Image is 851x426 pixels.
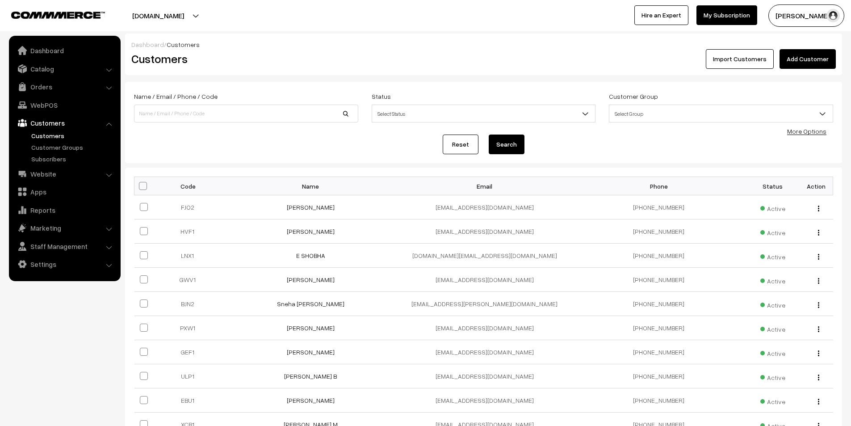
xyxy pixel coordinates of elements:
a: My Subscription [696,5,757,25]
td: [PHONE_NUMBER] [572,244,746,268]
a: Import Customers [706,49,774,69]
a: Dashboard [11,42,117,59]
button: [PERSON_NAME] C [768,4,844,27]
a: Staff Management [11,238,117,254]
th: Code [157,177,224,195]
a: Orders [11,79,117,95]
td: EBU1 [157,388,224,413]
td: [PHONE_NUMBER] [572,292,746,316]
span: Select Group [609,105,833,122]
label: Status [372,92,391,101]
img: COMMMERCE [11,12,105,18]
img: Menu [818,399,819,405]
a: Customer Groups [29,143,117,152]
span: Select Status [372,105,596,122]
a: [PERSON_NAME] [287,324,335,332]
td: FJO2 [157,195,224,219]
img: user [826,9,840,22]
img: Menu [818,326,819,332]
a: [PERSON_NAME] [287,203,335,211]
td: [EMAIL_ADDRESS][DOMAIN_NAME] [398,268,572,292]
a: Sneha [PERSON_NAME] [277,300,344,308]
a: [PERSON_NAME] B [284,372,337,380]
a: WebPOS [11,97,117,113]
span: Customers [167,41,200,48]
span: Active [760,346,785,358]
td: [PHONE_NUMBER] [572,268,746,292]
th: Action [800,177,833,195]
span: Active [760,298,785,310]
td: [EMAIL_ADDRESS][DOMAIN_NAME] [398,316,572,340]
span: Active [760,250,785,262]
span: Active [760,371,785,382]
img: Menu [818,278,819,284]
input: Name / Email / Phone / Code [134,105,358,122]
button: [DOMAIN_NAME] [101,4,215,27]
button: Search [489,135,524,154]
div: / [131,40,836,49]
th: Status [746,177,800,195]
a: Website [11,166,117,182]
td: [EMAIL_ADDRESS][DOMAIN_NAME] [398,219,572,244]
img: Menu [818,254,819,260]
td: [PHONE_NUMBER] [572,219,746,244]
td: [PHONE_NUMBER] [572,195,746,219]
a: Subscribers [29,154,117,164]
a: [PERSON_NAME] [287,348,335,356]
a: [PERSON_NAME] [287,276,335,283]
td: LNX1 [157,244,224,268]
a: [PERSON_NAME] [287,228,335,235]
label: Customer Group [609,92,658,101]
a: Reset [443,135,478,154]
th: Name [224,177,398,195]
th: Phone [572,177,746,195]
a: Customers [29,131,117,140]
span: Active [760,202,785,213]
a: Marketing [11,220,117,236]
td: ULP1 [157,364,224,388]
td: [EMAIL_ADDRESS][DOMAIN_NAME] [398,340,572,364]
a: Hire an Expert [634,5,688,25]
span: Active [760,322,785,334]
td: [PHONE_NUMBER] [572,364,746,388]
td: HVF1 [157,219,224,244]
a: [PERSON_NAME] [287,396,335,404]
span: Active [760,274,785,286]
td: [PHONE_NUMBER] [572,316,746,340]
td: [EMAIL_ADDRESS][DOMAIN_NAME] [398,195,572,219]
a: Add Customer [780,49,836,69]
span: Select Status [372,106,595,122]
a: E SHOBHA [296,252,325,259]
td: [DOMAIN_NAME][EMAIL_ADDRESS][DOMAIN_NAME] [398,244,572,268]
label: Name / Email / Phone / Code [134,92,218,101]
td: [EMAIL_ADDRESS][DOMAIN_NAME] [398,364,572,388]
span: Select Group [609,106,833,122]
td: GWV1 [157,268,224,292]
img: Menu [818,375,819,380]
td: PXW1 [157,316,224,340]
td: [PHONE_NUMBER] [572,340,746,364]
img: Menu [818,302,819,308]
a: Dashboard [131,41,164,48]
td: BJN2 [157,292,224,316]
span: Active [760,226,785,237]
a: COMMMERCE [11,9,89,20]
td: GEF1 [157,340,224,364]
td: [EMAIL_ADDRESS][PERSON_NAME][DOMAIN_NAME] [398,292,572,316]
span: Active [760,395,785,406]
td: [PHONE_NUMBER] [572,388,746,413]
img: Menu [818,206,819,211]
a: Settings [11,256,117,272]
a: More Options [787,127,826,135]
img: Menu [818,350,819,356]
th: Email [398,177,572,195]
a: Reports [11,202,117,218]
td: [EMAIL_ADDRESS][DOMAIN_NAME] [398,388,572,413]
a: Customers [11,115,117,131]
img: Menu [818,230,819,236]
h2: Customers [131,52,477,66]
a: Apps [11,184,117,200]
a: Catalog [11,61,117,77]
